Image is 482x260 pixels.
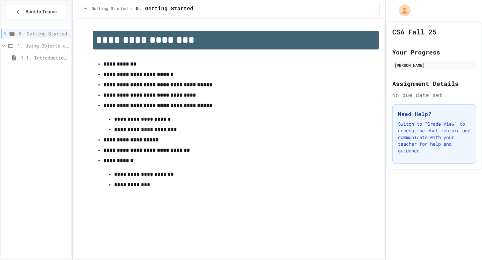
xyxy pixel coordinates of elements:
[394,62,474,68] div: [PERSON_NAME]
[19,30,69,37] span: 0: Getting Started
[398,110,470,118] h3: Need Help?
[392,3,412,18] div: My Account
[6,5,66,19] button: Back to Teams
[392,27,436,36] h1: CSA Fall 25
[136,5,193,13] span: 0. Getting Started
[392,47,476,57] h2: Your Progress
[17,42,69,49] span: 1. Using Objects and Methods
[130,6,133,12] span: /
[398,121,470,154] p: Switch to "Grade View" to access the chat feature and communicate with your teacher for help and ...
[21,54,69,61] span: 1.1. Introduction to Algorithms, Programming, and Compilers
[392,91,476,99] div: No due date set
[25,8,57,15] span: Back to Teams
[392,79,476,88] h2: Assignment Details
[84,6,128,12] span: 0: Getting Started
